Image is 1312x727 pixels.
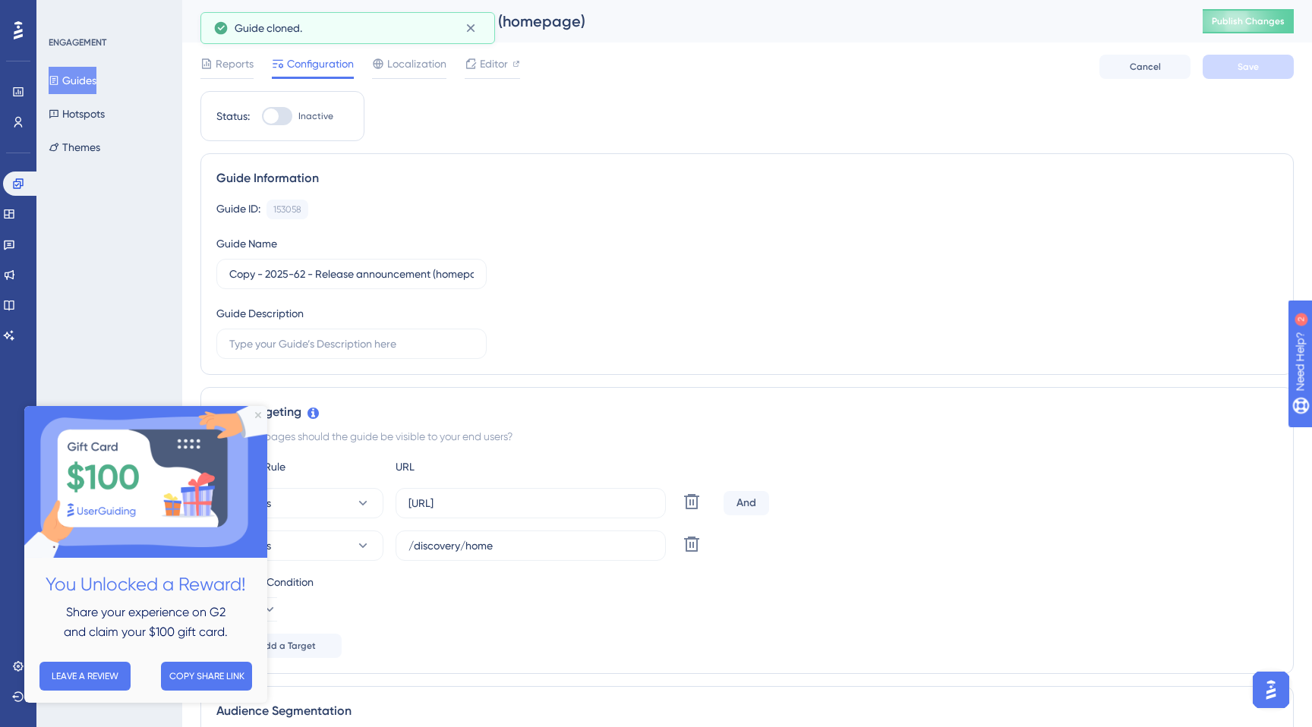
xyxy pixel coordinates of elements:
div: URL [396,458,563,476]
button: Publish Changes [1203,9,1294,33]
div: Status: [216,107,250,125]
iframe: UserGuiding AI Assistant Launcher [1248,667,1294,713]
input: Type your Guide’s Name here [229,266,474,282]
div: 2 [106,8,110,20]
button: Hotspots [49,100,105,127]
input: yourwebsite.com/path [408,495,653,511]
span: Configuration [287,55,354,73]
h2: You Unlocked a Reward! [12,164,231,194]
button: COPY SHARE LINK [137,256,228,285]
div: ENGAGEMENT [49,36,106,49]
div: 153058 [273,203,301,216]
div: Audience Segmentation [216,702,1278,720]
span: Cancel [1130,61,1161,73]
div: Guide Information [216,169,1278,187]
div: Choose A Rule [216,458,383,476]
button: Themes [49,134,100,161]
input: Type your Guide’s Description here [229,335,474,352]
button: LEAVE A REVIEW [15,256,106,285]
div: Guide Description [216,304,304,323]
span: Save [1238,61,1259,73]
span: Share your experience on G2 [42,199,201,213]
div: Guide Name [216,234,277,253]
button: Guides [49,67,96,94]
span: Editor [480,55,508,73]
span: Add a Target [259,640,316,652]
button: Add a Target [216,634,342,658]
div: Page Targeting [216,403,1278,421]
span: and claim your $100 gift card. [39,219,203,233]
div: Copy - 2025-62 - Release announcement (homepage) [200,11,1165,32]
div: Targeting Condition [216,573,1278,591]
div: Close Preview [231,6,237,12]
span: Need Help? [36,4,95,22]
input: yourwebsite.com/path [408,537,653,554]
div: On which pages should the guide be visible to your end users? [216,427,1278,445]
div: Guide ID: [216,200,260,219]
button: contains [216,530,383,561]
button: Save [1203,55,1294,79]
span: Inactive [298,110,333,122]
span: Localization [387,55,446,73]
div: And [724,491,769,515]
span: Guide cloned. [235,19,302,37]
button: contains [216,488,383,518]
span: Reports [216,55,254,73]
span: Publish Changes [1212,15,1285,27]
button: Cancel [1099,55,1191,79]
